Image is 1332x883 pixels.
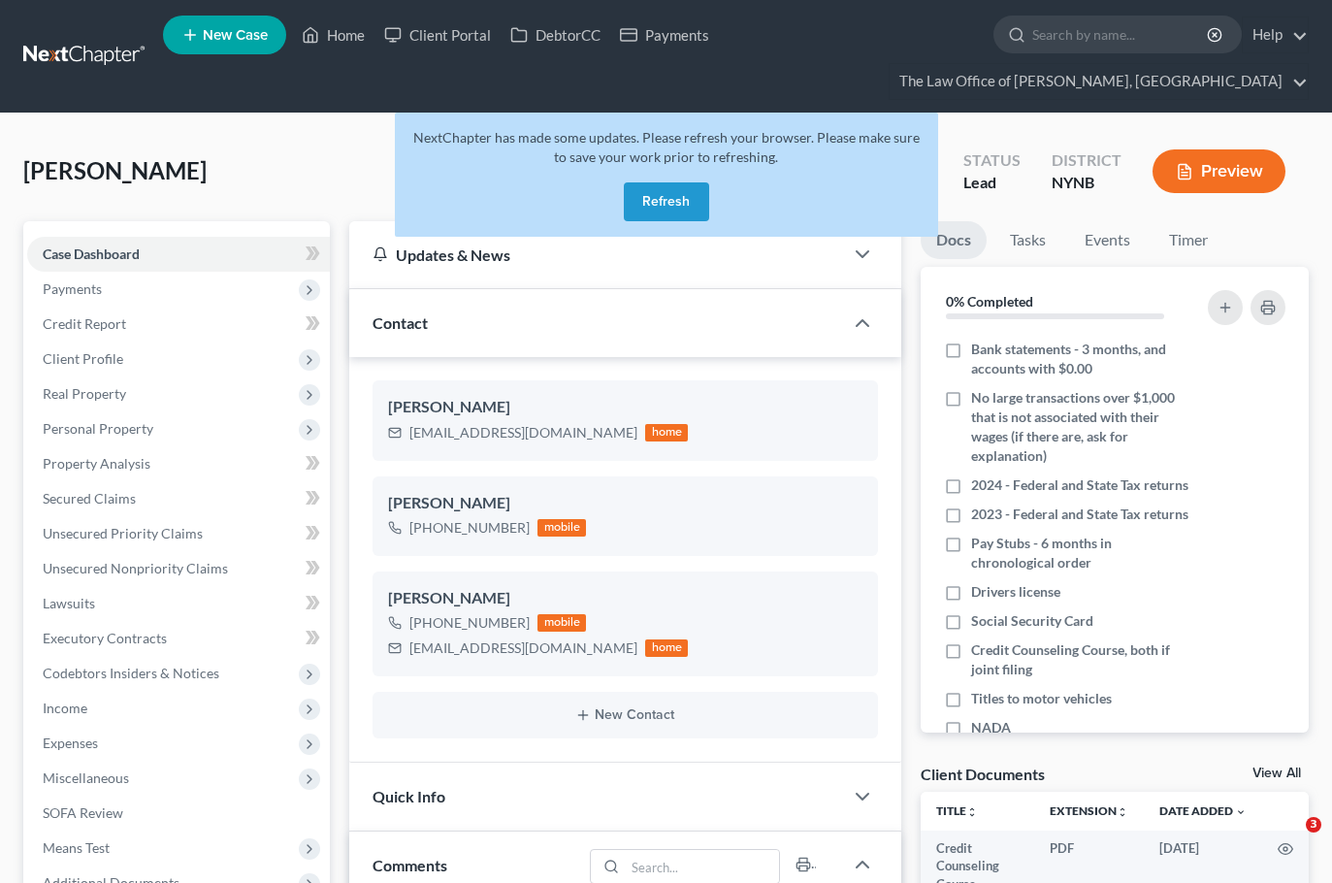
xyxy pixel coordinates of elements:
[624,182,709,221] button: Refresh
[43,385,126,402] span: Real Property
[27,796,330,831] a: SOFA Review
[1252,767,1301,780] a: View All
[971,582,1060,602] span: Drivers license
[43,700,87,716] span: Income
[27,586,330,621] a: Lawsuits
[610,17,719,52] a: Payments
[292,17,374,52] a: Home
[645,424,688,441] div: home
[409,518,530,538] div: [PHONE_NUMBER]
[43,280,102,297] span: Payments
[374,17,501,52] a: Client Portal
[27,551,330,586] a: Unsecured Nonpriority Claims
[963,172,1021,194] div: Lead
[963,149,1021,172] div: Status
[373,313,428,332] span: Contact
[23,156,207,184] span: [PERSON_NAME]
[1117,806,1128,818] i: unfold_more
[43,769,129,786] span: Miscellaneous
[388,396,861,419] div: [PERSON_NAME]
[373,245,819,265] div: Updates & News
[971,475,1188,495] span: 2024 - Federal and State Tax returns
[43,350,123,367] span: Client Profile
[388,587,861,610] div: [PERSON_NAME]
[625,850,779,883] input: Search...
[203,28,268,43] span: New Case
[971,340,1195,378] span: Bank statements - 3 months, and accounts with $0.00
[971,505,1188,524] span: 2023 - Federal and State Tax returns
[43,630,167,646] span: Executory Contracts
[1052,172,1121,194] div: NYNB
[971,534,1195,572] span: Pay Stubs - 6 months in chronological order
[921,764,1045,784] div: Client Documents
[388,492,861,515] div: [PERSON_NAME]
[413,129,920,165] span: NextChapter has made some updates. Please refresh your browser. Please make sure to save your wor...
[1032,16,1210,52] input: Search by name...
[645,639,688,657] div: home
[921,221,987,259] a: Docs
[43,525,203,541] span: Unsecured Priority Claims
[1052,149,1121,172] div: District
[43,595,95,611] span: Lawsuits
[27,481,330,516] a: Secured Claims
[946,293,1033,310] strong: 0% Completed
[537,519,586,537] div: mobile
[43,490,136,507] span: Secured Claims
[373,856,447,874] span: Comments
[43,839,110,856] span: Means Test
[43,560,228,576] span: Unsecured Nonpriority Claims
[971,640,1195,679] span: Credit Counseling Course, both if joint filing
[43,455,150,472] span: Property Analysis
[936,803,978,818] a: Titleunfold_more
[43,420,153,437] span: Personal Property
[994,221,1061,259] a: Tasks
[1159,803,1247,818] a: Date Added expand_more
[1306,817,1321,833] span: 3
[1153,221,1223,259] a: Timer
[27,237,330,272] a: Case Dashboard
[27,621,330,656] a: Executory Contracts
[971,388,1195,466] span: No large transactions over $1,000 that is not associated with their wages (if there are, ask for ...
[966,806,978,818] i: unfold_more
[409,613,530,633] div: [PHONE_NUMBER]
[27,516,330,551] a: Unsecured Priority Claims
[1069,221,1146,259] a: Events
[1243,17,1308,52] a: Help
[1153,149,1285,193] button: Preview
[971,718,1011,737] span: NADA
[43,315,126,332] span: Credit Report
[1266,817,1313,864] iframe: Intercom live chat
[409,423,637,442] div: [EMAIL_ADDRESS][DOMAIN_NAME]
[43,804,123,821] span: SOFA Review
[388,707,861,723] button: New Contact
[373,787,445,805] span: Quick Info
[1235,806,1247,818] i: expand_more
[43,735,98,751] span: Expenses
[43,245,140,262] span: Case Dashboard
[971,689,1112,708] span: Titles to motor vehicles
[1050,803,1128,818] a: Extensionunfold_more
[409,638,637,658] div: [EMAIL_ADDRESS][DOMAIN_NAME]
[971,611,1093,631] span: Social Security Card
[890,64,1308,99] a: The Law Office of [PERSON_NAME], [GEOGRAPHIC_DATA]
[43,665,219,681] span: Codebtors Insiders & Notices
[27,307,330,342] a: Credit Report
[537,614,586,632] div: mobile
[501,17,610,52] a: DebtorCC
[27,446,330,481] a: Property Analysis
